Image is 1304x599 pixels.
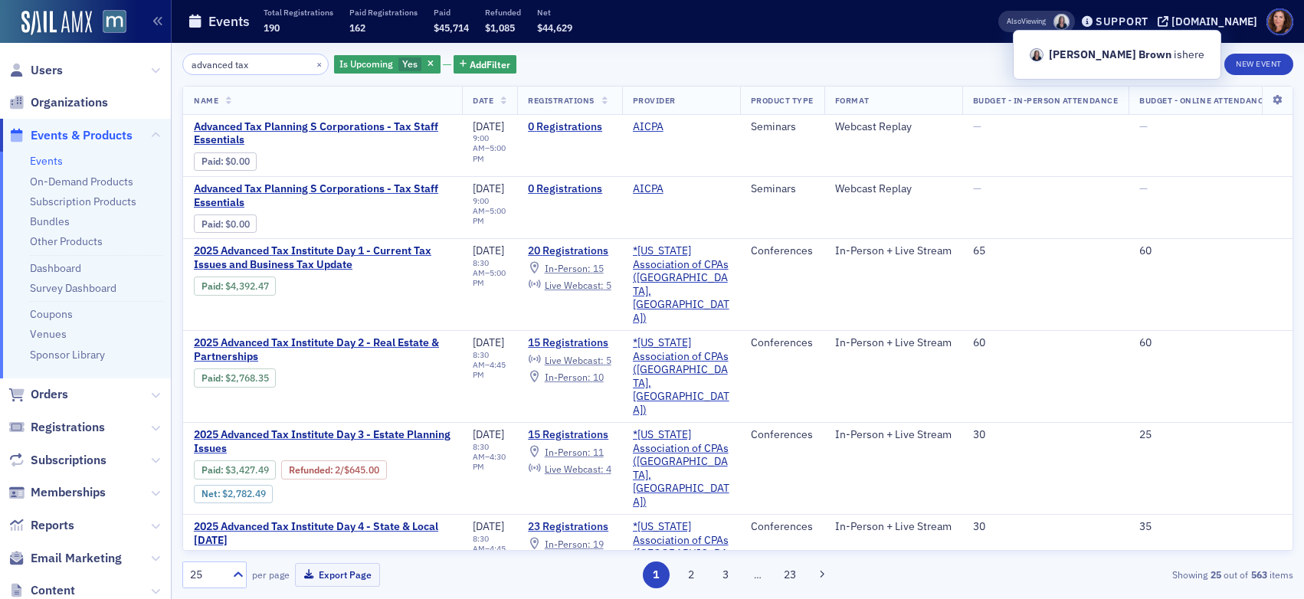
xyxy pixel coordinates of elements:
[545,279,604,291] span: Live Webcast :
[751,95,814,106] span: Product Type
[30,261,81,275] a: Dashboard
[473,519,504,533] span: [DATE]
[1139,428,1300,442] div: 25
[751,336,814,350] div: Conferences
[344,464,379,476] span: $645.00
[973,428,1118,442] div: 30
[1139,119,1148,133] span: —
[194,214,257,233] div: Paid: 0 - $0
[194,368,276,387] div: Paid: 15 - $276835
[835,244,952,258] div: In-Person + Live Stream
[633,120,729,134] span: AICPA
[473,543,506,564] time: 4:45 PM
[593,446,604,458] span: 11
[194,120,451,147] span: Advanced Tax Planning S Corporations - Tax Staff Essentials
[30,214,70,228] a: Bundles
[289,464,335,476] span: :
[747,568,768,581] span: …
[473,359,506,380] time: 4:45 PM
[1158,16,1263,27] button: [DOMAIN_NAME]
[201,464,221,476] a: Paid
[31,62,63,79] span: Users
[201,372,221,384] a: Paid
[1224,56,1293,70] a: New Event
[194,485,273,503] div: Net: $278249
[473,533,489,554] time: 8:30 AM
[8,550,122,567] a: Email Marketing
[528,95,595,106] span: Registrations
[545,538,591,550] span: In-Person :
[194,520,451,547] a: 2025 Advanced Tax Institute Day 4 - State & Local [DATE]
[528,463,611,475] a: Live Webcast: 4
[264,7,333,18] p: Total Registrations
[473,119,504,133] span: [DATE]
[545,463,604,475] span: Live Webcast :
[225,218,250,230] span: $0.00
[473,205,506,226] time: 5:00 PM
[606,463,611,475] span: 4
[537,21,572,34] span: $44,629
[31,386,68,403] span: Orders
[751,244,814,258] div: Conferences
[593,371,604,383] span: 10
[973,244,1118,258] div: 65
[194,460,276,479] div: Paid: 17 - $342749
[222,488,266,499] span: $2,782.49
[835,520,952,534] div: In-Person + Live Stream
[8,386,68,403] a: Orders
[201,218,225,230] span: :
[225,372,269,384] span: $2,768.35
[8,94,108,111] a: Organizations
[1049,47,1171,61] strong: [PERSON_NAME] Brown
[201,155,221,167] a: Paid
[973,182,981,195] span: —
[473,258,506,288] div: –
[473,267,506,288] time: 5:00 PM
[281,460,386,479] div: Refunded: 17 - $342749
[1248,568,1270,581] strong: 563
[1049,47,1204,63] span: is here
[593,262,604,274] span: 15
[31,452,106,469] span: Subscriptions
[1030,48,1044,62] span: Kelly Brown
[252,568,290,581] label: per page
[835,336,952,350] div: In-Person + Live Stream
[289,464,330,476] a: Refunded
[528,371,603,383] a: In-Person: 10
[473,350,506,380] div: –
[1139,182,1148,195] span: —
[31,127,133,144] span: Events & Products
[454,55,516,74] button: AddFilter
[1266,8,1293,35] span: Profile
[835,428,952,442] div: In-Person + Live Stream
[8,484,106,501] a: Memberships
[633,95,676,106] span: Provider
[190,567,224,583] div: 25
[633,244,729,325] span: *Maryland Association of CPAs (Timonium, MD)
[295,563,380,587] button: Export Page
[1224,54,1293,75] button: New Event
[194,244,451,271] span: 2025 Advanced Tax Institute Day 1 - Current Tax Issues and Business Tax Update
[485,21,515,34] span: $1,085
[528,262,603,274] a: In-Person: 15
[201,464,225,476] span: :
[21,11,92,35] img: SailAMX
[334,55,441,74] div: Yes
[528,428,611,442] a: 15 Registrations
[485,7,521,18] p: Refunded
[92,10,126,36] a: View Homepage
[473,534,506,564] div: –
[31,517,74,534] span: Reports
[8,582,75,599] a: Content
[528,182,611,196] a: 0 Registrations
[633,244,729,325] a: *[US_STATE] Association of CPAs ([GEOGRAPHIC_DATA], [GEOGRAPHIC_DATA])
[201,280,221,292] a: Paid
[545,371,591,383] span: In-Person :
[606,354,611,366] span: 5
[473,442,506,472] div: –
[8,452,106,469] a: Subscriptions
[528,446,603,458] a: In-Person: 11
[528,244,611,258] a: 20 Registrations
[633,336,729,417] a: *[US_STATE] Association of CPAs ([GEOGRAPHIC_DATA], [GEOGRAPHIC_DATA])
